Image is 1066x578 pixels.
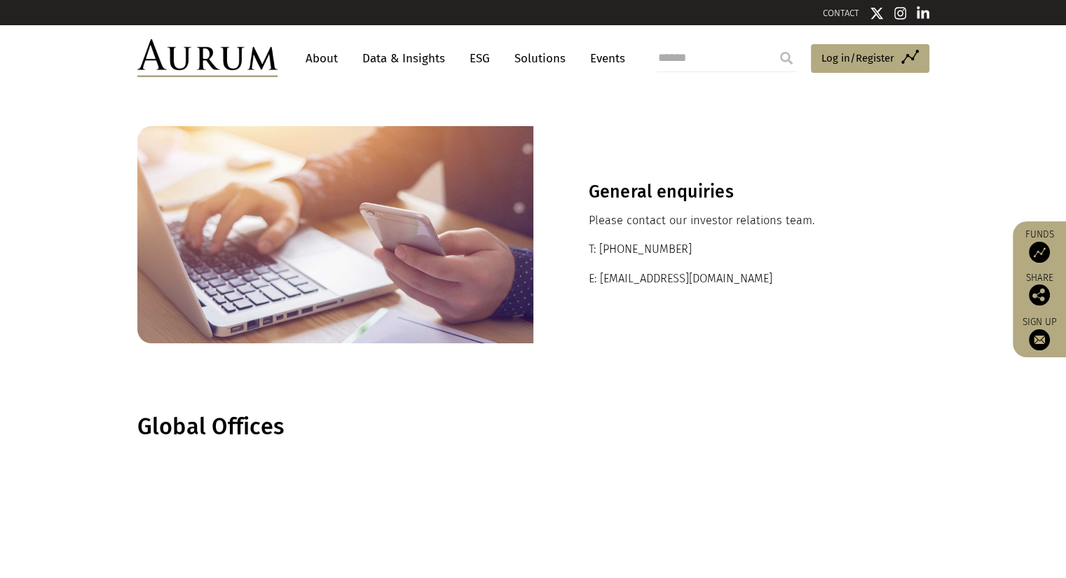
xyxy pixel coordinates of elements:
img: Sign up to our newsletter [1029,329,1050,350]
a: CONTACT [823,8,859,18]
img: Access Funds [1029,242,1050,263]
a: Events [583,46,625,71]
div: Share [1020,273,1059,305]
p: T: [PHONE_NUMBER] [589,240,874,259]
img: Linkedin icon [917,6,929,20]
input: Submit [772,44,800,72]
img: Instagram icon [894,6,907,20]
p: E: [EMAIL_ADDRESS][DOMAIN_NAME] [589,270,874,288]
img: Twitter icon [870,6,884,20]
p: Please contact our investor relations team. [589,212,874,230]
h3: General enquiries [589,181,874,202]
a: Sign up [1020,316,1059,350]
span: Log in/Register [821,50,894,67]
a: Log in/Register [811,44,929,74]
a: Data & Insights [355,46,452,71]
img: Aurum [137,39,278,77]
a: Funds [1020,228,1059,263]
a: ESG [463,46,497,71]
a: About [299,46,345,71]
a: Solutions [507,46,573,71]
img: Share this post [1029,284,1050,305]
h1: Global Offices [137,413,926,441]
